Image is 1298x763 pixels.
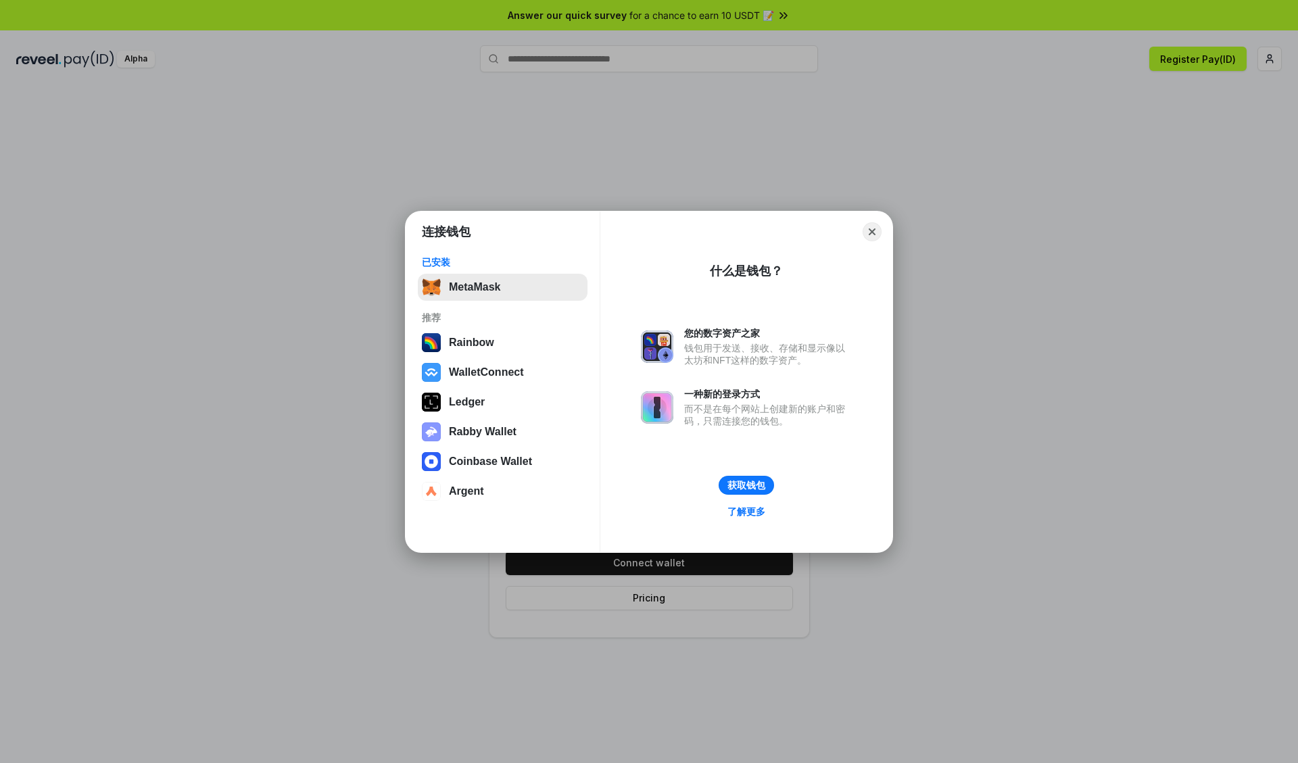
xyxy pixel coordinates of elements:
[684,327,852,339] div: 您的数字资产之家
[418,329,587,356] button: Rainbow
[449,281,500,293] div: MetaMask
[449,426,516,438] div: Rabby Wallet
[418,389,587,416] button: Ledger
[449,485,484,497] div: Argent
[710,263,783,279] div: 什么是钱包？
[418,359,587,386] button: WalletConnect
[422,224,471,240] h1: 连接钱包
[422,363,441,382] img: svg+xml,%3Csvg%20width%3D%2228%22%20height%3D%2228%22%20viewBox%3D%220%200%2028%2028%22%20fill%3D...
[719,476,774,495] button: 获取钱包
[418,478,587,505] button: Argent
[684,403,852,427] div: 而不是在每个网站上创建新的账户和密码，只需连接您的钱包。
[449,337,494,349] div: Rainbow
[418,274,587,301] button: MetaMask
[422,422,441,441] img: svg+xml,%3Csvg%20xmlns%3D%22http%3A%2F%2Fwww.w3.org%2F2000%2Fsvg%22%20fill%3D%22none%22%20viewBox...
[422,256,583,268] div: 已安装
[422,312,583,324] div: 推荐
[727,479,765,491] div: 获取钱包
[684,388,852,400] div: 一种新的登录方式
[422,393,441,412] img: svg+xml,%3Csvg%20xmlns%3D%22http%3A%2F%2Fwww.w3.org%2F2000%2Fsvg%22%20width%3D%2228%22%20height%3...
[727,506,765,518] div: 了解更多
[418,448,587,475] button: Coinbase Wallet
[418,418,587,445] button: Rabby Wallet
[422,333,441,352] img: svg+xml,%3Csvg%20width%3D%22120%22%20height%3D%22120%22%20viewBox%3D%220%200%20120%20120%22%20fil...
[449,366,524,378] div: WalletConnect
[719,503,773,520] a: 了解更多
[641,391,673,424] img: svg+xml,%3Csvg%20xmlns%3D%22http%3A%2F%2Fwww.w3.org%2F2000%2Fsvg%22%20fill%3D%22none%22%20viewBox...
[449,396,485,408] div: Ledger
[449,456,532,468] div: Coinbase Wallet
[684,342,852,366] div: 钱包用于发送、接收、存储和显示像以太坊和NFT这样的数字资产。
[641,330,673,363] img: svg+xml,%3Csvg%20xmlns%3D%22http%3A%2F%2Fwww.w3.org%2F2000%2Fsvg%22%20fill%3D%22none%22%20viewBox...
[422,278,441,297] img: svg+xml,%3Csvg%20fill%3D%22none%22%20height%3D%2233%22%20viewBox%3D%220%200%2035%2033%22%20width%...
[422,452,441,471] img: svg+xml,%3Csvg%20width%3D%2228%22%20height%3D%2228%22%20viewBox%3D%220%200%2028%2028%22%20fill%3D...
[863,222,882,241] button: Close
[422,482,441,501] img: svg+xml,%3Csvg%20width%3D%2228%22%20height%3D%2228%22%20viewBox%3D%220%200%2028%2028%22%20fill%3D...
